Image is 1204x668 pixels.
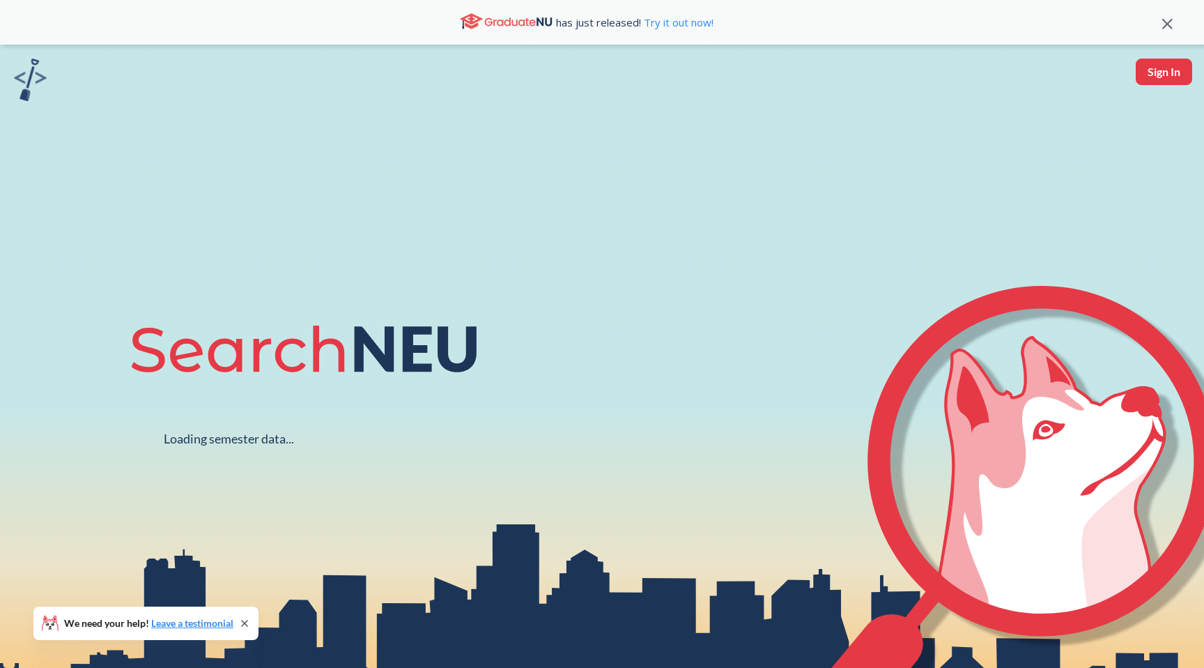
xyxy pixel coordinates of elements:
button: Sign In [1136,59,1192,85]
span: We need your help! [64,618,233,628]
a: Leave a testimonial [151,617,233,629]
img: sandbox logo [14,59,47,101]
span: has just released! [556,15,713,30]
a: sandbox logo [14,59,47,105]
a: Try it out now! [641,15,713,29]
div: Loading semester data... [164,431,294,447]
